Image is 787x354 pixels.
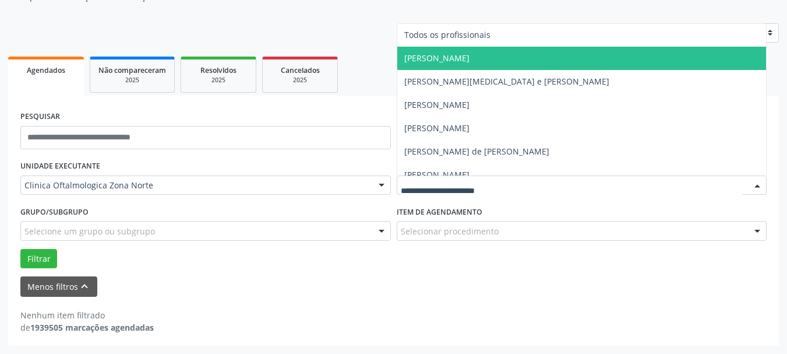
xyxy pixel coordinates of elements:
[200,65,237,75] span: Resolvidos
[78,280,91,293] i: keyboard_arrow_up
[401,225,499,237] span: Selecionar procedimento
[20,309,154,321] div: Nenhum item filtrado
[404,29,490,40] span: Todos os profissionais
[27,65,65,75] span: Agendados
[281,65,320,75] span: Cancelados
[404,52,470,64] span: [PERSON_NAME]
[20,203,89,221] label: Grupo/Subgrupo
[98,76,166,85] div: 2025
[404,122,470,134] span: [PERSON_NAME]
[404,99,470,110] span: [PERSON_NAME]
[24,225,155,237] span: Selecione um grupo ou subgrupo
[20,108,60,126] label: PESQUISAR
[98,65,166,75] span: Não compareceram
[20,321,154,334] div: de
[30,322,154,333] strong: 1939505 marcações agendadas
[404,76,609,87] span: [PERSON_NAME][MEDICAL_DATA] e [PERSON_NAME]
[404,146,549,157] span: [PERSON_NAME] de [PERSON_NAME]
[189,76,248,85] div: 2025
[20,249,57,269] button: Filtrar
[20,157,100,176] label: UNIDADE EXECUTANTE
[271,76,329,85] div: 2025
[20,276,97,297] button: Menos filtroskeyboard_arrow_up
[24,180,367,191] span: Clinica Oftalmologica Zona Norte
[404,169,470,180] span: [PERSON_NAME]
[397,203,482,221] label: Item de agendamento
